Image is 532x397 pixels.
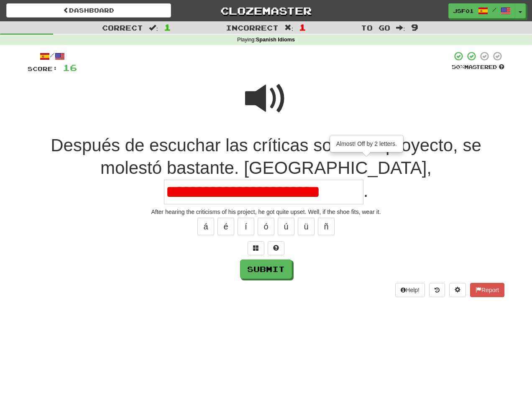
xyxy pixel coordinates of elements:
span: 16 [63,62,77,73]
span: Correct [102,23,143,32]
span: JSF01 [453,7,474,15]
span: 1 [164,22,171,32]
span: To go [361,23,390,32]
span: . [363,181,368,201]
button: Switch sentence to multiple choice alt+p [248,241,264,255]
span: Después de escuchar las críticas sobre su proyecto, se molestó bastante. [GEOGRAPHIC_DATA], [51,135,481,178]
button: á [197,218,214,235]
span: / [492,7,496,13]
span: 1 [299,22,306,32]
span: : [149,24,158,31]
a: JSF01 / [448,3,515,18]
a: Dashboard [6,3,171,18]
button: Single letter hint - you only get 1 per sentence and score half the points! alt+h [268,241,284,255]
button: ó [258,218,274,235]
a: Clozemaster [184,3,348,18]
div: / [28,51,77,61]
span: : [396,24,405,31]
button: Round history (alt+y) [429,283,445,297]
button: Submit [240,260,292,279]
span: Score: [28,65,58,72]
button: Report [470,283,504,297]
div: Mastered [452,64,504,71]
button: Help! [395,283,425,297]
div: After hearing the criticisms of his project, he got quite upset. Well, if the shoe fits, wear it. [28,208,504,216]
span: 9 [411,22,418,32]
span: : [284,24,294,31]
strong: Spanish Idioms [256,37,295,43]
button: ü [298,218,315,235]
span: Almost! Off by 2 letters. [336,140,397,147]
button: é [217,218,234,235]
span: Incorrect [226,23,279,32]
button: í [238,218,254,235]
button: ú [278,218,294,235]
span: 50 % [452,64,464,70]
button: ñ [318,218,335,235]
